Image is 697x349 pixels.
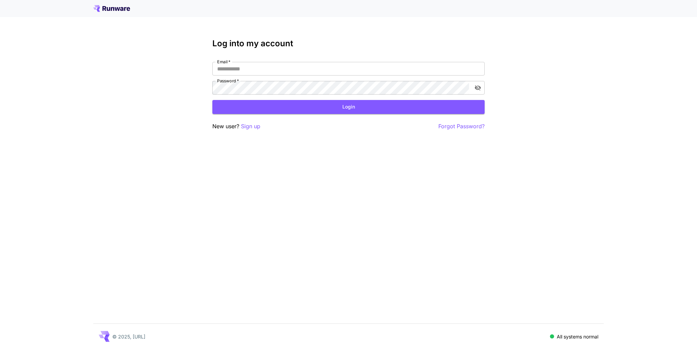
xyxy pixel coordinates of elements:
button: toggle password visibility [472,82,484,94]
p: New user? [212,122,260,131]
button: Login [212,100,485,114]
label: Email [217,59,230,65]
button: Forgot Password? [438,122,485,131]
label: Password [217,78,239,84]
button: Sign up [241,122,260,131]
h3: Log into my account [212,39,485,48]
p: © 2025, [URL] [112,333,145,340]
p: All systems normal [557,333,598,340]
